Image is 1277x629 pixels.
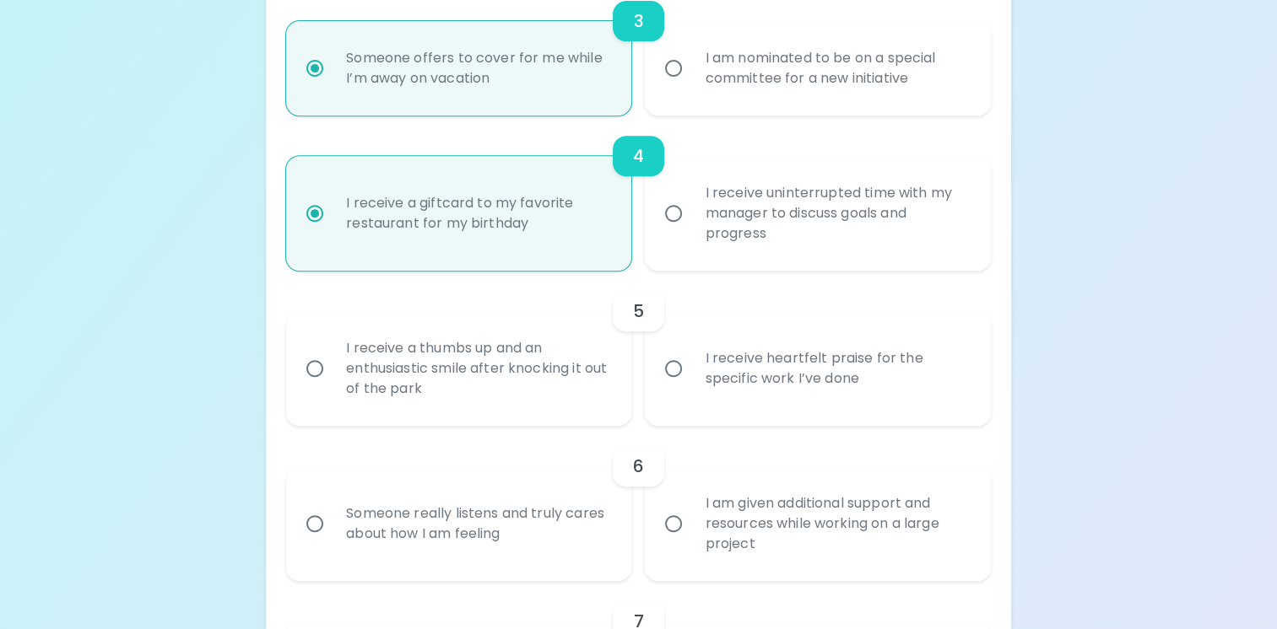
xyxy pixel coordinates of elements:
div: I receive a giftcard to my favorite restaurant for my birthday [333,173,622,254]
div: I receive heartfelt praise for the specific work I’ve done [691,328,981,409]
h6: 6 [633,453,644,480]
div: I am nominated to be on a special committee for a new initiative [691,28,981,109]
div: choice-group-check [286,271,991,426]
h6: 3 [633,8,643,35]
div: choice-group-check [286,116,991,271]
h6: 4 [633,142,644,169]
div: choice-group-check [286,426,991,581]
div: Someone offers to cover for me while I’m away on vacation [333,28,622,109]
div: Someone really listens and truly cares about how I am feeling [333,483,622,564]
div: I am given additional support and resources while working on a large project [691,473,981,574]
h6: 5 [633,298,644,325]
div: I receive a thumbs up and an enthusiastic smile after knocking it out of the park [333,318,622,419]
div: I receive uninterrupted time with my manager to discuss goals and progress [691,163,981,264]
